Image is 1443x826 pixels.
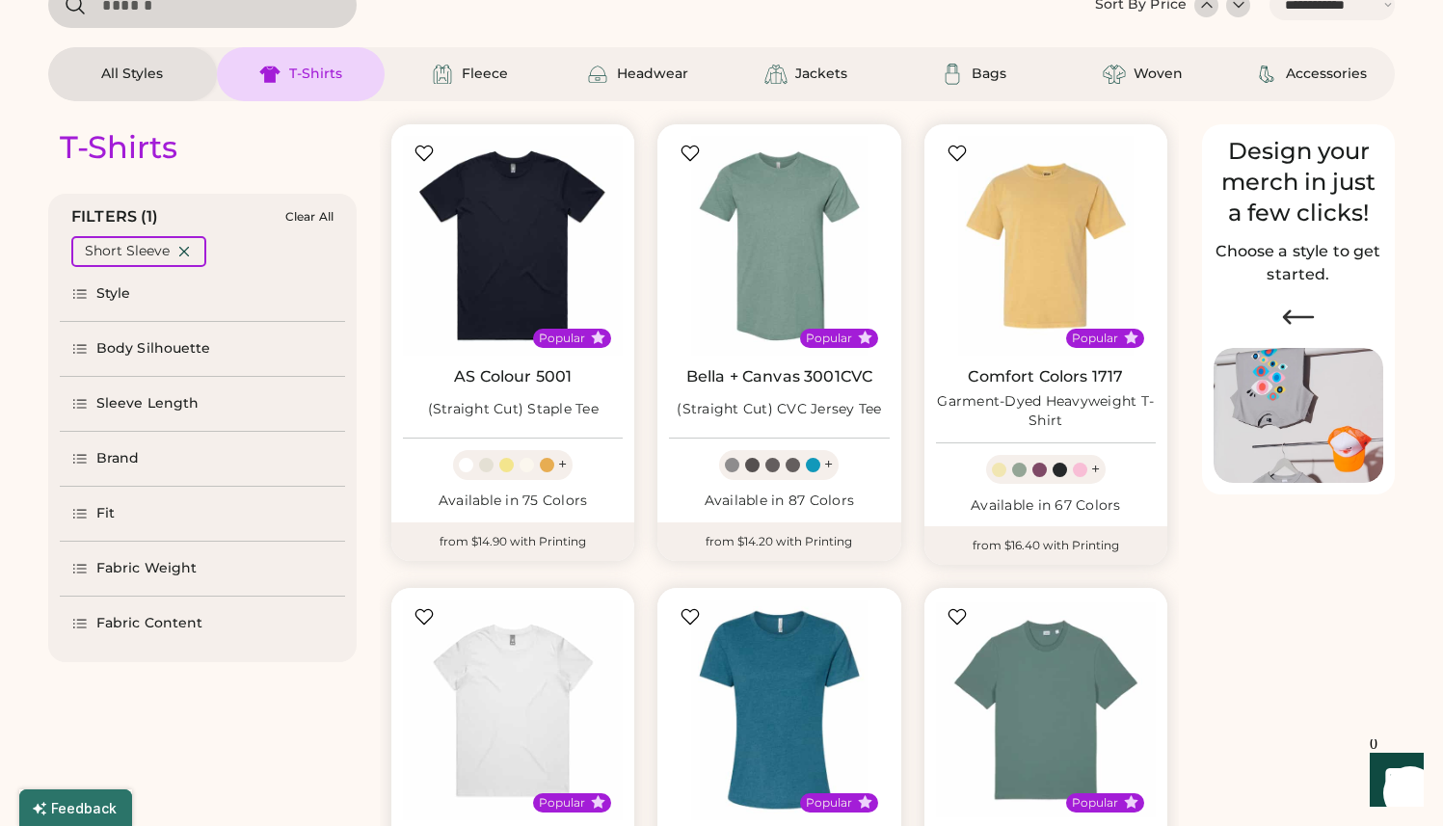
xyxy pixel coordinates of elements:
[686,367,872,386] a: Bella + Canvas 3001CVC
[858,331,872,345] button: Popular Style
[101,65,163,84] div: All Styles
[1214,348,1383,484] img: Image of Lisa Congdon Eye Print on T-Shirt and Hat
[669,492,889,511] div: Available in 87 Colors
[1286,65,1367,84] div: Accessories
[795,65,847,84] div: Jackets
[558,454,567,475] div: +
[591,331,605,345] button: Popular Style
[806,331,852,346] div: Popular
[968,367,1123,386] a: Comfort Colors 1717
[1124,331,1138,345] button: Popular Style
[1214,136,1383,228] div: Design your merch in just a few clicks!
[96,339,211,359] div: Body Silhouette
[941,63,964,86] img: Bags Icon
[936,392,1156,431] div: Garment-Dyed Heavyweight T-Shirt
[858,795,872,810] button: Popular Style
[85,242,170,261] div: Short Sleeve
[71,205,159,228] div: FILTERS (1)
[617,65,688,84] div: Headwear
[539,795,585,811] div: Popular
[972,65,1006,84] div: Bags
[1351,739,1434,822] iframe: Front Chat
[96,394,199,413] div: Sleeve Length
[96,449,140,468] div: Brand
[1072,331,1118,346] div: Popular
[806,795,852,811] div: Popular
[289,65,342,84] div: T-Shirts
[936,496,1156,516] div: Available in 67 Colors
[1072,795,1118,811] div: Popular
[936,600,1156,819] img: Stanley/Stella SATU001 Creator 2.0 Premium Tee
[669,136,889,356] img: BELLA + CANVAS 3001CVC (Straight Cut) CVC Jersey Tee
[431,63,454,86] img: Fleece Icon
[96,614,202,633] div: Fabric Content
[1214,240,1383,286] h2: Choose a style to get started.
[1103,63,1126,86] img: Woven Icon
[96,559,197,578] div: Fabric Weight
[96,284,131,304] div: Style
[677,400,881,419] div: (Straight Cut) CVC Jersey Tee
[403,600,623,819] img: AS Colour 4001 (Contour Cut) Maple Tee
[764,63,788,86] img: Jackets Icon
[924,526,1167,565] div: from $16.40 with Printing
[391,522,634,561] div: from $14.90 with Printing
[285,210,334,224] div: Clear All
[428,400,599,419] div: (Straight Cut) Staple Tee
[657,522,900,561] div: from $14.20 with Printing
[454,367,572,386] a: AS Colour 5001
[1134,65,1183,84] div: Woven
[669,600,889,819] img: BELLA + CANVAS 6400CVC (Contour Cut) Relaxed Fit Heather CVC Tee
[936,136,1156,356] img: Comfort Colors 1717 Garment-Dyed Heavyweight T-Shirt
[403,492,623,511] div: Available in 75 Colors
[586,63,609,86] img: Headwear Icon
[1124,795,1138,810] button: Popular Style
[96,504,115,523] div: Fit
[462,65,508,84] div: Fleece
[258,63,281,86] img: T-Shirts Icon
[60,128,177,167] div: T-Shirts
[403,136,623,356] img: AS Colour 5001 (Straight Cut) Staple Tee
[539,331,585,346] div: Popular
[824,454,833,475] div: +
[1091,459,1100,480] div: +
[1255,63,1278,86] img: Accessories Icon
[591,795,605,810] button: Popular Style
